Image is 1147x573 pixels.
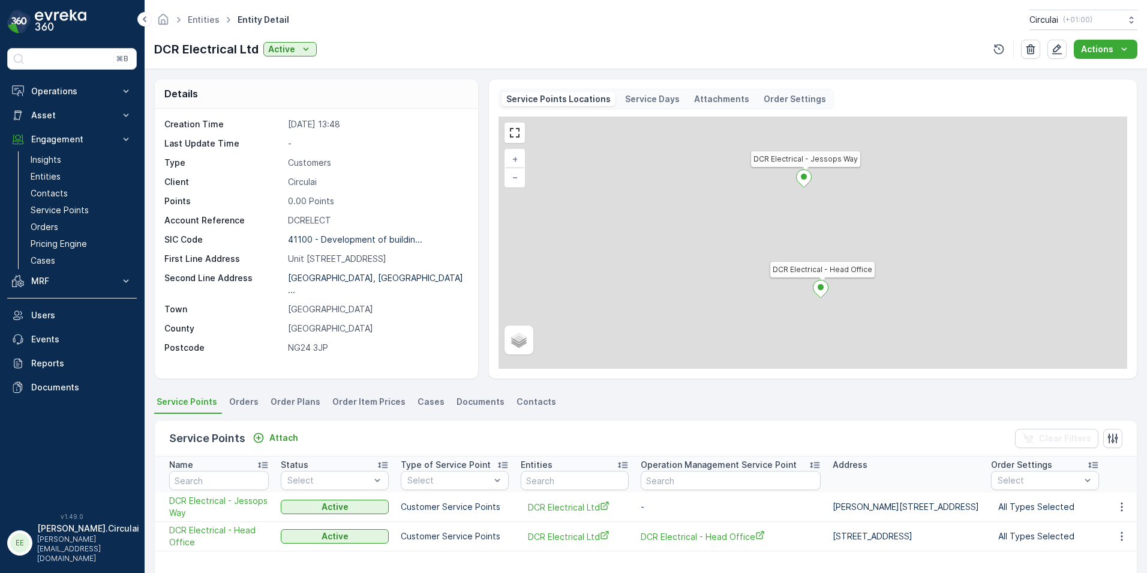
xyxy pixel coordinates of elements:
p: [GEOGRAPHIC_DATA] [288,303,466,315]
p: [PERSON_NAME].Circulai [37,523,139,535]
input: Search [169,471,269,490]
p: Select [998,474,1080,487]
p: Service Points [169,430,245,447]
p: Account Reference [164,214,283,226]
a: Layers [506,327,532,353]
button: Clear Filters [1015,429,1098,448]
button: Asset [7,103,137,127]
p: Active [268,43,295,55]
p: Last Update Time [164,138,283,150]
p: Town [164,303,283,315]
p: Attachments [694,93,749,105]
button: Operations [7,79,137,103]
p: Client [164,176,283,188]
img: logo_dark-DEwI_e13.png [35,10,86,34]
p: First Line Address [164,253,283,265]
p: Entities [521,459,553,471]
p: DCRELECT [288,214,466,226]
p: - [288,138,466,150]
p: All Types Selected [998,530,1092,542]
a: DCR Electrical Ltd [528,501,621,514]
button: Active [263,42,317,56]
p: Service Points Locations [506,93,611,105]
p: Address [833,459,867,471]
p: 41100 - Development of buildin... [288,234,422,244]
p: Documents [31,381,132,393]
button: EE[PERSON_NAME].Circulai[PERSON_NAME][EMAIL_ADDRESS][DOMAIN_NAME] [7,523,137,563]
p: DCR Electrical Ltd [154,40,259,58]
p: Name [169,459,193,471]
p: Operation Management Service Point [641,459,797,471]
p: Service Points [31,204,89,216]
span: Service Points [157,396,217,408]
a: Entities [188,14,220,25]
a: Service Points [26,202,137,219]
p: Creation Time [164,118,283,130]
a: Zoom In [506,150,524,168]
p: Events [31,333,132,345]
a: DCR Electrical - Jessops Way [169,495,269,519]
p: Asset [31,109,113,121]
a: Zoom Out [506,168,524,186]
a: Pricing Engine [26,235,137,252]
span: + [512,154,518,164]
p: Select [287,474,370,487]
p: Second Line Address [164,272,283,296]
p: - [641,501,821,513]
span: Cases [418,396,445,408]
a: Documents [7,375,137,399]
p: Service Days [625,93,680,105]
td: Customer Service Points [395,493,515,522]
p: Clear Filters [1039,432,1091,444]
p: Pricing Engine [31,238,87,250]
p: Active [322,501,349,513]
td: Customer Service Points [395,522,515,551]
p: Order Settings [764,93,826,105]
td: [PERSON_NAME][STREET_ADDRESS] [827,493,985,522]
p: SIC Code [164,234,283,246]
p: Attach [269,432,298,444]
a: Contacts [26,185,137,202]
p: Cases [31,255,55,267]
a: DCR Electrical Ltd [528,530,621,543]
span: Documents [457,396,505,408]
p: Status [281,459,308,471]
p: Postcode [164,342,283,354]
p: Type [164,157,283,169]
p: MRF [31,275,113,287]
a: View Fullscreen [506,124,524,142]
button: Attach [248,431,303,445]
a: Users [7,303,137,327]
a: DCR Electrical - Head Office [169,524,269,548]
p: Insights [31,154,61,166]
a: Cases [26,252,137,269]
span: − [512,172,518,182]
span: Contacts [517,396,556,408]
p: Operations [31,85,113,97]
p: [GEOGRAPHIC_DATA], [GEOGRAPHIC_DATA] ... [288,273,463,295]
p: Circulai [288,176,466,188]
button: Engagement [7,127,137,151]
p: All Types Selected [998,501,1092,513]
button: Active [281,500,389,514]
span: Order Plans [271,396,320,408]
button: Active [281,529,389,544]
p: Reports [31,357,132,369]
a: Orders [26,219,137,235]
span: DCR Electrical - Head Office [641,530,821,543]
a: Reports [7,351,137,375]
p: ( +01:00 ) [1063,15,1092,25]
p: Customers [288,157,466,169]
p: Users [31,309,132,321]
span: Entity Detail [235,14,292,26]
p: [GEOGRAPHIC_DATA] [288,323,466,335]
a: Entities [26,168,137,185]
p: Active [322,530,349,542]
p: Actions [1081,43,1113,55]
p: Entities [31,171,61,183]
p: [DATE] 13:48 [288,118,466,130]
span: v 1.49.0 [7,513,137,520]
